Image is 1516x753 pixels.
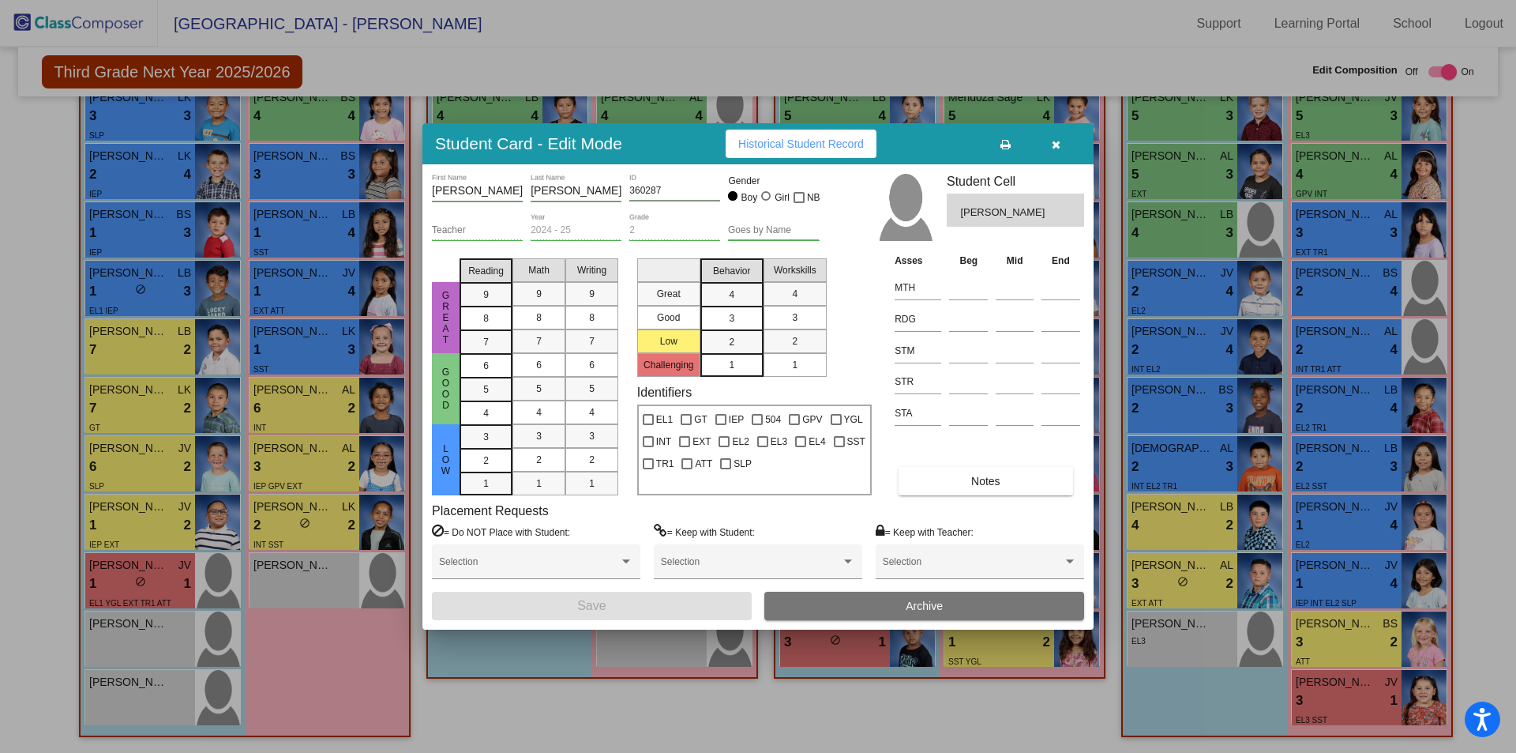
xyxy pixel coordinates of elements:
th: End [1038,252,1084,269]
input: assessment [895,401,941,425]
span: 1 [729,358,734,372]
label: = Keep with Teacher: [876,524,974,540]
label: = Do NOT Place with Student: [432,524,570,540]
button: Archive [764,592,1084,620]
span: EXT [692,432,711,451]
h3: Student Cell [947,174,1084,189]
span: 2 [589,453,595,467]
span: TR1 [656,454,674,473]
span: IEP [729,410,744,429]
span: Reading [468,264,504,278]
span: 1 [483,476,489,491]
span: NB [807,188,820,207]
span: 7 [589,334,595,348]
span: 2 [792,334,797,348]
span: EL1 [656,410,673,429]
span: 7 [483,335,489,349]
span: Behavior [713,264,750,278]
span: 6 [483,359,489,373]
span: 3 [792,311,797,325]
span: 3 [729,311,734,326]
span: 5 [589,382,595,396]
span: 3 [589,429,595,443]
label: Identifiers [637,385,692,400]
input: goes by name [728,225,819,236]
span: [PERSON_NAME] [960,205,1048,220]
input: grade [629,225,720,236]
span: EL4 [809,432,825,451]
span: 1 [536,476,542,491]
input: Enter ID [629,186,720,197]
span: Historical Student Record [738,137,864,150]
label: = Keep with Student: [654,524,755,540]
span: YGL [844,410,863,429]
label: Placement Requests [432,503,549,518]
span: 9 [483,288,489,302]
span: 4 [729,288,734,302]
span: Good [439,367,453,411]
span: Archive [906,600,943,612]
span: Low [439,443,453,476]
div: Girl [774,190,790,205]
span: 2 [483,454,489,468]
button: Historical Student Record [726,130,876,158]
span: Workskills [774,263,816,277]
span: GPV [802,410,822,429]
span: GT [694,410,707,429]
button: Notes [899,467,1072,495]
span: 4 [483,406,489,420]
span: SST [847,432,865,451]
div: Boy [741,190,758,205]
span: 3 [483,430,489,444]
span: 6 [589,358,595,372]
span: 4 [536,405,542,420]
span: 4 [589,405,595,420]
input: teacher [432,225,523,236]
span: Notes [971,475,1000,488]
span: 6 [536,358,542,372]
input: assessment [895,276,941,299]
span: INT [656,432,671,451]
span: 7 [536,334,542,348]
span: 2 [729,335,734,349]
span: Save [577,599,606,612]
span: EL2 [732,432,749,451]
span: 8 [483,311,489,326]
h3: Student Card - Edit Mode [435,134,622,153]
input: assessment [895,370,941,393]
span: 1 [589,476,595,491]
th: Asses [891,252,945,269]
span: 504 [765,410,781,429]
input: assessment [895,339,941,363]
input: year [531,225,621,236]
span: EL3 [771,432,787,451]
span: 2 [536,453,542,467]
span: 1 [792,358,797,372]
mat-label: Gender [728,174,819,188]
span: Writing [577,263,606,277]
span: 4 [792,287,797,301]
th: Beg [945,252,992,269]
button: Save [432,592,752,620]
span: ATT [695,454,712,473]
span: 9 [536,287,542,301]
span: SLP [734,454,752,473]
span: 9 [589,287,595,301]
span: 3 [536,429,542,443]
span: Great [439,290,453,345]
span: Math [528,263,550,277]
span: 5 [483,382,489,397]
th: Mid [992,252,1038,269]
span: 8 [589,311,595,325]
input: assessment [895,307,941,331]
span: 8 [536,311,542,325]
span: 5 [536,382,542,396]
